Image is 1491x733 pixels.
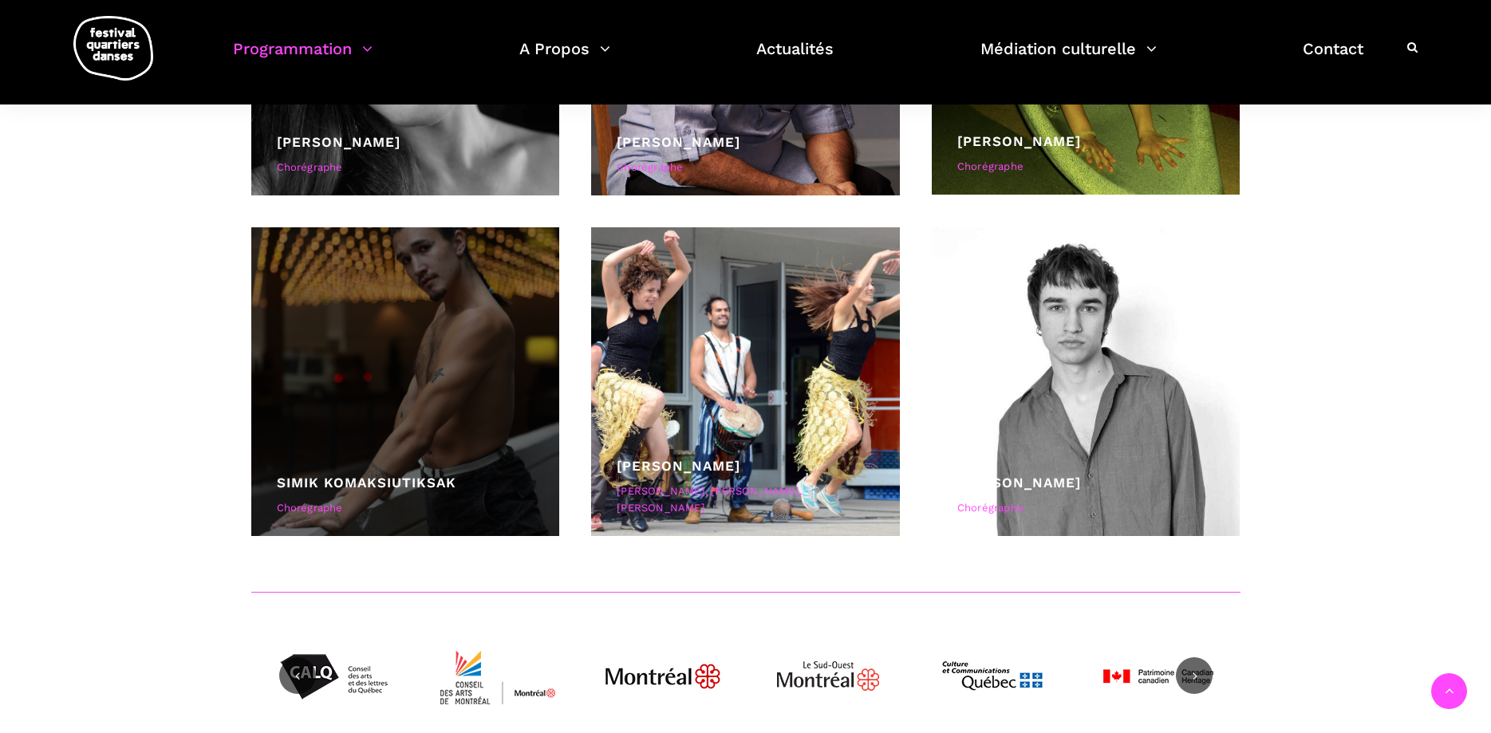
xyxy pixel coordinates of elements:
a: Actualités [756,35,834,82]
a: Médiation culturelle [980,35,1157,82]
a: Programmation [233,35,373,82]
div: [PERSON_NAME], [PERSON_NAME], [PERSON_NAME] [617,483,874,517]
a: A Propos [519,35,610,82]
a: [PERSON_NAME] [957,475,1081,491]
a: [PERSON_NAME] [617,134,740,150]
a: [PERSON_NAME] [277,134,400,150]
div: Chorégraphe [617,160,874,176]
a: [PERSON_NAME] [617,458,740,474]
div: Chorégraphe [957,500,1215,517]
img: logo-fqd-med [73,16,153,81]
div: Chorégraphe [957,159,1215,175]
a: [PERSON_NAME] [957,133,1081,149]
a: Simik Komaksiutiksak [277,475,456,491]
div: Chorégraphe [277,160,534,176]
a: Contact [1303,35,1363,82]
div: Chorégraphe [277,500,534,517]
